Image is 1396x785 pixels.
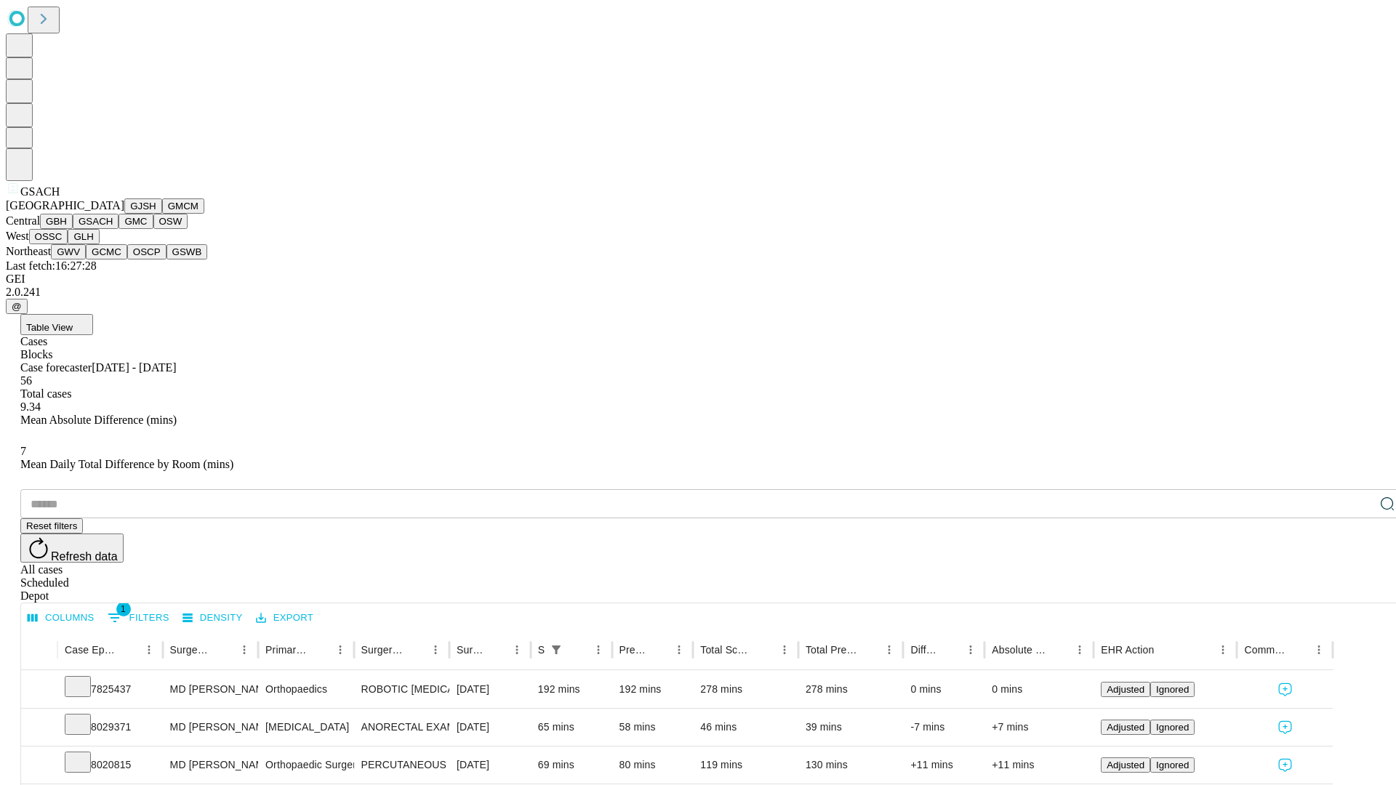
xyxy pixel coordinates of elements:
[1049,640,1070,660] button: Sort
[20,518,83,534] button: Reset filters
[12,301,22,312] span: @
[214,640,234,660] button: Sort
[457,644,485,656] div: Surgery Date
[457,746,523,784] div: [DATE]
[20,314,93,335] button: Table View
[20,374,32,387] span: 56
[1309,640,1329,660] button: Menu
[51,550,118,563] span: Refresh data
[20,185,60,198] span: GSACH
[361,746,442,784] div: PERCUTANEOUS FIXATION PROXIMAL [MEDICAL_DATA]
[457,709,523,746] div: [DATE]
[6,199,124,212] span: [GEOGRAPHIC_DATA]
[992,709,1086,746] div: +7 mins
[940,640,960,660] button: Sort
[92,361,176,374] span: [DATE] - [DATE]
[68,229,99,244] button: GLH
[992,644,1048,656] div: Absolute Difference
[669,640,689,660] button: Menu
[1070,640,1090,660] button: Menu
[28,715,50,741] button: Expand
[538,709,605,746] div: 65 mins
[24,607,98,629] button: Select columns
[40,214,73,229] button: GBH
[1156,760,1189,770] span: Ignored
[6,299,28,314] button: @
[486,640,507,660] button: Sort
[859,640,879,660] button: Sort
[65,709,156,746] div: 8029371
[405,640,425,660] button: Sort
[86,244,127,259] button: GCMC
[1101,720,1150,735] button: Adjusted
[361,709,442,746] div: ANORECTAL EXAM UNDER ANESTHESIA
[20,534,124,563] button: Refresh data
[179,607,246,629] button: Density
[960,640,981,660] button: Menu
[992,746,1086,784] div: +11 mins
[20,414,177,426] span: Mean Absolute Difference (mins)
[1288,640,1309,660] button: Sort
[20,445,26,457] span: 7
[1150,720,1195,735] button: Ignored
[1101,682,1150,697] button: Adjusted
[538,644,545,656] div: Scheduled In Room Duration
[774,640,795,660] button: Menu
[139,640,159,660] button: Menu
[26,520,77,531] span: Reset filters
[1107,722,1144,733] span: Adjusted
[20,400,41,413] span: 9.34
[104,606,173,629] button: Show filters
[425,640,446,660] button: Menu
[538,671,605,708] div: 192 mins
[51,244,86,259] button: GWV
[546,640,566,660] button: Show filters
[1107,684,1144,695] span: Adjusted
[65,746,156,784] div: 8020815
[162,198,204,214] button: GMCM
[700,644,753,656] div: Total Scheduled Duration
[700,709,791,746] div: 46 mins
[310,640,330,660] button: Sort
[265,746,346,784] div: Orthopaedic Surgery
[6,214,40,227] span: Central
[538,746,605,784] div: 69 mins
[546,640,566,660] div: 1 active filter
[73,214,119,229] button: GSACH
[170,671,251,708] div: MD [PERSON_NAME]
[1155,640,1176,660] button: Sort
[330,640,350,660] button: Menu
[20,361,92,374] span: Case forecaster
[568,640,588,660] button: Sort
[700,671,791,708] div: 278 mins
[65,671,156,708] div: 7825437
[265,709,346,746] div: [MEDICAL_DATA]
[588,640,609,660] button: Menu
[361,671,442,708] div: ROBOTIC [MEDICAL_DATA] TOTAL HIP
[1156,684,1189,695] span: Ignored
[619,709,686,746] div: 58 mins
[234,640,254,660] button: Menu
[116,602,131,616] span: 1
[6,259,97,272] span: Last fetch: 16:27:28
[910,671,977,708] div: 0 mins
[252,607,317,629] button: Export
[20,387,71,400] span: Total cases
[153,214,188,229] button: OSW
[992,671,1086,708] div: 0 mins
[1150,757,1195,773] button: Ignored
[1101,644,1154,656] div: EHR Action
[1150,682,1195,697] button: Ignored
[649,640,669,660] button: Sort
[119,214,153,229] button: GMC
[170,709,251,746] div: MD [PERSON_NAME]
[265,671,346,708] div: Orthopaedics
[619,671,686,708] div: 192 mins
[361,644,404,656] div: Surgery Name
[170,644,212,656] div: Surgeon Name
[806,746,896,784] div: 130 mins
[879,640,899,660] button: Menu
[6,273,1390,286] div: GEI
[127,244,167,259] button: OSCP
[1107,760,1144,770] span: Adjusted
